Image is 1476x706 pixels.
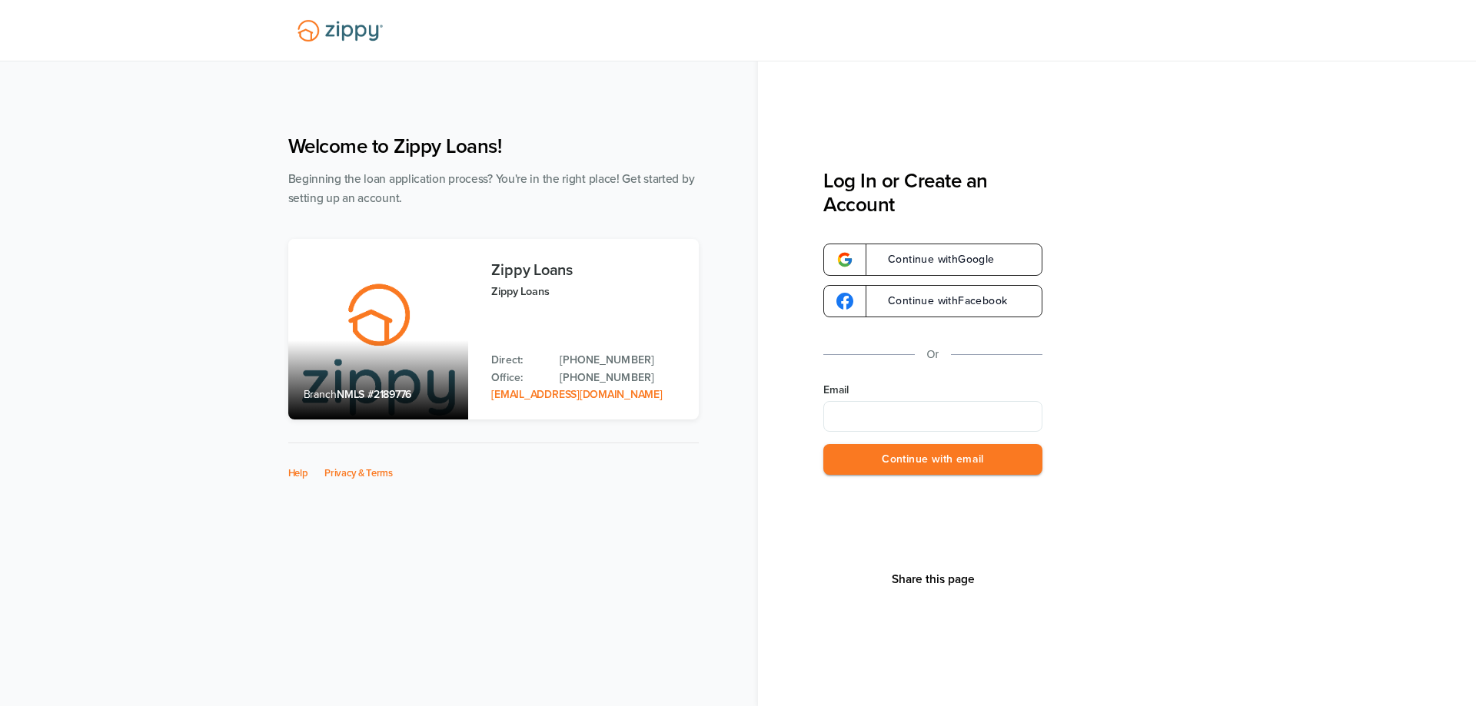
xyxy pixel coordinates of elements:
span: Branch [304,388,337,401]
span: Continue with Facebook [873,296,1007,307]
a: Privacy & Terms [324,467,393,479]
button: Share This Page [887,572,979,587]
label: Email [823,383,1042,398]
h1: Welcome to Zippy Loans! [288,134,699,158]
p: Zippy Loans [491,283,683,300]
p: Direct: [491,352,544,369]
span: NMLS #2189776 [337,388,411,401]
input: Email Address [823,401,1042,432]
img: google-logo [836,293,853,310]
p: Or [927,345,939,364]
img: Lender Logo [288,13,392,48]
a: google-logoContinue withGoogle [823,244,1042,276]
img: google-logo [836,251,853,268]
h3: Zippy Loans [491,262,683,279]
a: Direct Phone: 512-975-2947 [560,352,683,369]
button: Continue with email [823,444,1042,476]
span: Continue with Google [873,254,995,265]
a: Help [288,467,308,479]
h3: Log In or Create an Account [823,169,1042,217]
a: Office Phone: 512-975-2947 [560,370,683,386]
a: Email Address: zippyguide@zippymh.com [491,388,662,401]
a: google-logoContinue withFacebook [823,285,1042,317]
span: Beginning the loan application process? You're in the right place! Get started by setting up an a... [288,172,695,205]
p: Office: [491,370,544,386]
